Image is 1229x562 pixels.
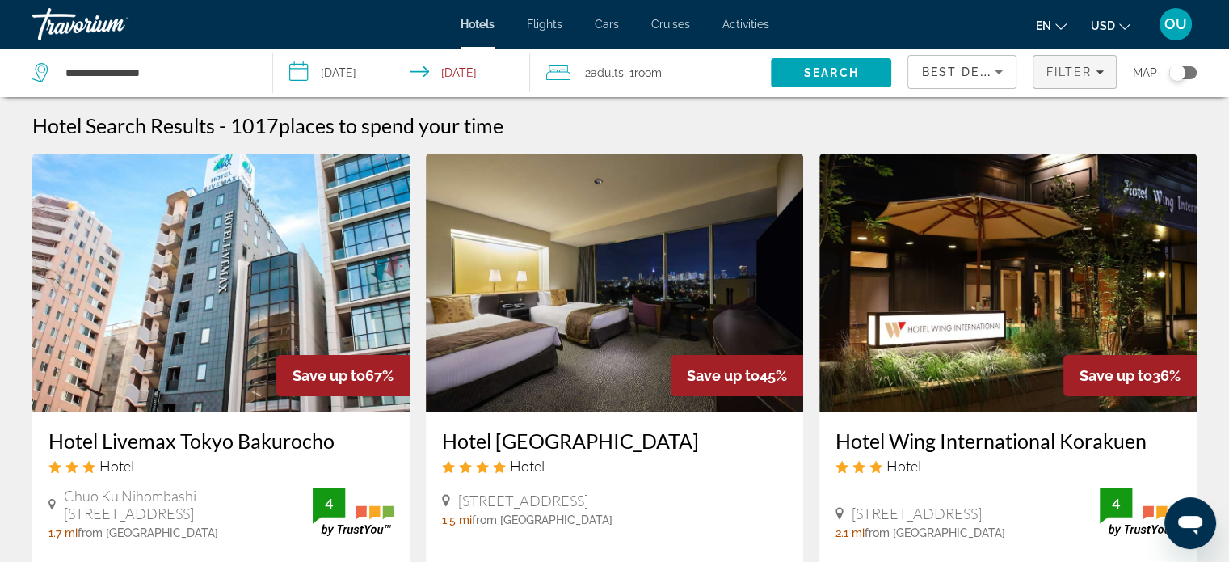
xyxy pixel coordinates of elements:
span: from [GEOGRAPHIC_DATA] [865,526,1005,539]
div: 4 [1100,494,1132,513]
button: Change language [1036,14,1067,37]
a: Hotel [GEOGRAPHIC_DATA] [442,429,787,453]
span: Best Deals [921,65,1005,78]
span: Save up to [1080,367,1152,384]
iframe: Button to launch messaging window [1164,497,1216,549]
img: TrustYou guest rating badge [1100,488,1181,536]
mat-select: Sort by [921,62,1003,82]
img: Hotel Wing International Korakuen [819,154,1197,412]
button: Change currency [1091,14,1130,37]
span: Hotel [510,457,545,475]
div: 45% [671,355,803,396]
button: Toggle map [1157,65,1197,80]
span: places to spend your time [279,113,503,137]
h1: Hotel Search Results [32,113,215,137]
span: Save up to [687,367,760,384]
button: Search [771,58,891,87]
span: Save up to [293,367,365,384]
span: 2.1 mi [835,526,865,539]
div: 36% [1063,355,1197,396]
span: 1.7 mi [48,526,78,539]
span: Chuo Ku Nihombashi [STREET_ADDRESS] [64,487,313,522]
button: Travelers: 2 adults, 0 children [530,49,771,97]
a: Hotel Wing International Korakuen [835,429,1181,453]
span: Hotel [886,457,921,475]
div: 3 star Hotel [48,457,394,475]
span: [STREET_ADDRESS] [852,505,982,522]
button: Select check in and out date [273,49,530,97]
img: TrustYou guest rating badge [313,488,394,536]
a: Flights [527,18,562,31]
div: 3 star Hotel [835,457,1181,475]
button: Filters [1033,55,1117,89]
span: - [219,113,226,137]
span: Adults [591,66,624,79]
img: Hotel Livemax Tokyo Bakurocho [32,154,410,412]
img: Hotel New Otani Tokyo The Main [426,154,803,412]
span: , 1 [624,61,662,84]
a: Hotel Livemax Tokyo Bakurocho [48,429,394,453]
span: en [1036,19,1051,32]
span: Hotel [99,457,134,475]
span: 1.5 mi [442,513,472,526]
button: User Menu [1155,7,1197,41]
span: Filter [1046,65,1092,78]
span: Room [634,66,662,79]
div: 4 star Hotel [442,457,787,475]
input: Search hotel destination [64,61,248,85]
div: 67% [276,355,410,396]
a: Activities [722,18,769,31]
span: from [GEOGRAPHIC_DATA] [472,513,612,526]
span: 2 [585,61,624,84]
span: Map [1133,61,1157,84]
div: 4 [313,494,345,513]
a: Hotels [461,18,495,31]
a: Cruises [651,18,690,31]
a: Travorium [32,3,194,45]
span: from [GEOGRAPHIC_DATA] [78,526,218,539]
h2: 1017 [230,113,503,137]
a: Cars [595,18,619,31]
span: Search [804,66,859,79]
span: OU [1164,16,1187,32]
span: [STREET_ADDRESS] [458,492,588,509]
span: USD [1091,19,1115,32]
